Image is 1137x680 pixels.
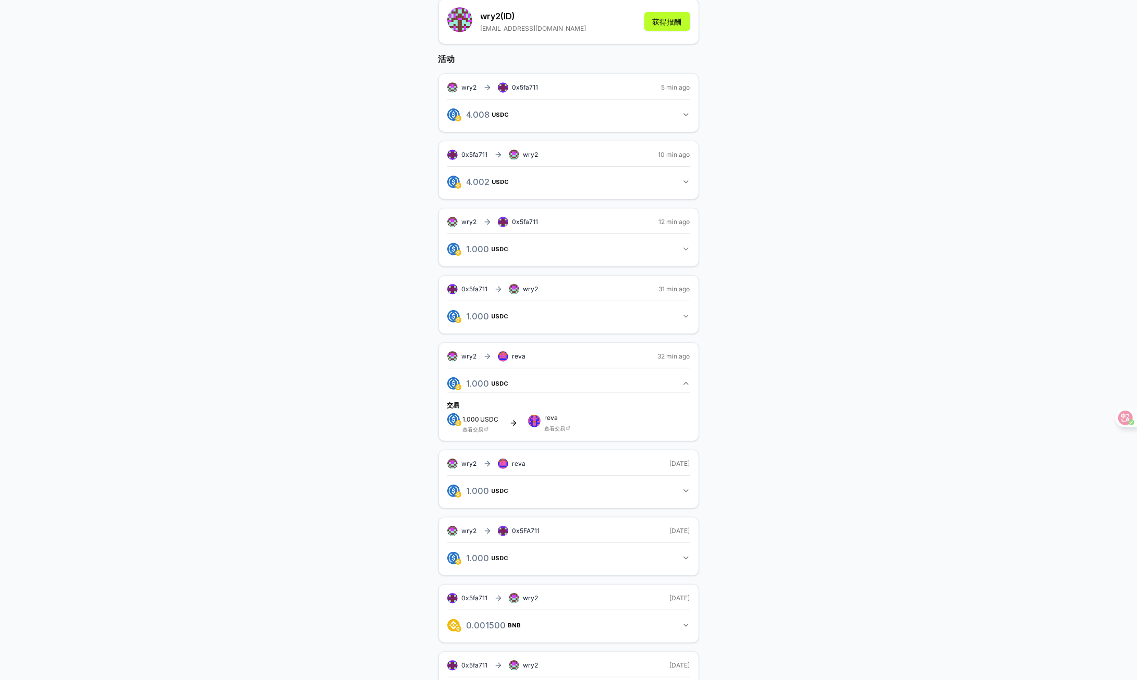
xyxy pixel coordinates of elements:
span: 1.000 [463,415,480,423]
p: wry2 (ID) [481,10,586,22]
span: USDC [492,380,509,387]
button: 1.000USDC [447,375,690,392]
span: 0x5fa711 [462,285,488,293]
button: 1.000USDC [447,307,690,325]
img: logo.png [447,243,460,255]
span: [DATE] [670,460,690,468]
span: reva [512,352,526,361]
a: 查看交易 [463,426,484,432]
img: logo.png [447,485,460,497]
span: reva [512,460,526,468]
span: 0x5fa711 [462,661,488,669]
span: [DATE] [670,661,690,670]
img: logo.png [455,491,461,498]
img: logo.png [455,384,461,390]
span: USDC [492,555,509,561]
button: 4.002USDC [447,173,690,191]
span: USDC [481,416,499,423]
p: [EMAIL_ADDRESS][DOMAIN_NAME] [481,24,586,33]
div: 1.000USDC [447,392,690,432]
span: [DATE] [670,594,690,602]
button: 0.001500BNB [447,616,690,634]
span: 0x5FA711 [512,527,540,535]
img: logo.png [447,552,460,564]
span: wry2 [523,661,539,670]
span: wry2 [523,594,539,602]
span: 10 min ago [658,151,690,159]
span: 12 min ago [659,218,690,226]
span: wry2 [462,460,477,468]
img: logo.png [447,176,460,188]
img: logo.png [447,413,460,426]
button: 4.008USDC [447,106,690,123]
img: logo.png [455,182,461,189]
img: logo.png [455,317,461,323]
span: 32 min ago [658,352,690,361]
span: 0x5fa711 [462,594,488,602]
font: 获得报酬 [653,17,682,26]
button: 1.000USDC [447,240,690,258]
span: 0x5fa711 [512,218,539,226]
span: [DATE] [670,527,690,535]
button: 获得报酬 [644,12,690,31]
img: logo.png [447,619,460,632]
img: logo.png [455,115,461,121]
span: wry2 [462,83,477,92]
span: wry2 [523,151,539,159]
span: wry2 [462,218,477,226]
span: 5 min ago [662,83,690,92]
span: 0x5fa711 [462,151,488,158]
img: logo.png [455,626,461,632]
span: 0x5fa711 [512,83,539,91]
img: logo.png [447,310,460,323]
img: logo.png [455,420,461,426]
span: USDC [492,313,509,319]
span: USDC [492,488,509,494]
span: wry2 [462,527,477,535]
span: 31 min ago [659,285,690,293]
span: wry2 [523,285,539,293]
span: wry2 [462,352,477,361]
font: 交易 [447,401,460,409]
button: 1.000USDC [447,482,690,500]
img: logo.png [447,377,460,390]
a: 查看交易 [545,425,566,431]
font: 活动 [438,54,455,64]
img: logo.png [455,559,461,565]
button: 1.000USDC [447,549,690,567]
span: reva [545,415,570,421]
img: logo.png [447,108,460,121]
span: USDC [492,246,509,252]
img: logo.png [455,250,461,256]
